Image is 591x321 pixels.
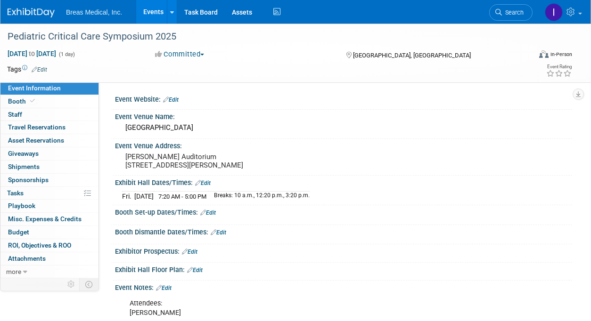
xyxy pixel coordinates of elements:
[490,49,572,63] div: Event Format
[211,229,226,236] a: Edit
[8,97,37,105] span: Booth
[546,64,572,69] div: Event Rating
[8,123,66,131] span: Travel Reservations
[489,4,533,21] a: Search
[115,176,572,188] div: Exhibit Hall Dates/Times:
[8,202,35,209] span: Playbook
[156,285,172,291] a: Edit
[8,228,29,236] span: Budget
[0,252,98,265] a: Attachments
[0,200,98,212] a: Playbook
[115,110,572,121] div: Event Venue Name:
[7,64,47,74] td: Tags
[58,51,75,57] span: (1 day)
[122,192,134,201] td: Fri.
[32,66,47,73] a: Edit
[66,8,122,16] span: Breas Medical, Inc.
[8,176,49,184] span: Sponsorships
[502,9,524,16] span: Search
[7,189,24,197] span: Tasks
[195,180,211,186] a: Edit
[0,226,98,239] a: Budget
[27,50,36,57] span: to
[0,174,98,186] a: Sponsorships
[0,187,98,200] a: Tasks
[115,225,572,237] div: Booth Dismantle Dates/Times:
[0,213,98,225] a: Misc. Expenses & Credits
[7,49,57,58] span: [DATE] [DATE]
[8,215,82,223] span: Misc. Expenses & Credits
[152,49,208,59] button: Committed
[4,28,524,45] div: Pediatric Critical Care Symposium 2025
[353,52,471,59] span: [GEOGRAPHIC_DATA], [GEOGRAPHIC_DATA]
[8,8,55,17] img: ExhibitDay
[8,255,46,262] span: Attachments
[158,193,206,200] span: 7:20 AM - 5:00 PM
[545,3,563,21] img: Inga Dolezar
[115,139,572,151] div: Event Venue Address:
[0,134,98,147] a: Asset Reservations
[0,108,98,121] a: Staff
[115,263,572,275] div: Exhibit Hall Floor Plan:
[8,84,61,92] span: Event Information
[115,281,572,293] div: Event Notes:
[0,265,98,278] a: more
[115,244,572,257] div: Exhibitor Prospectus:
[550,51,572,58] div: In-Person
[122,120,565,135] div: [GEOGRAPHIC_DATA]
[8,111,22,118] span: Staff
[0,121,98,134] a: Travel Reservations
[115,92,572,104] div: Event Website:
[8,150,39,157] span: Giveaways
[0,239,98,252] a: ROI, Objectives & ROO
[63,278,80,290] td: Personalize Event Tab Strip
[0,147,98,160] a: Giveaways
[163,96,179,103] a: Edit
[187,267,203,273] a: Edit
[0,95,98,108] a: Booth
[208,192,310,201] td: Breaks: 10 a.m., 12:20 p.m., 3:20 p.m.
[8,136,64,144] span: Asset Reservations
[134,192,154,201] td: [DATE]
[6,268,21,275] span: more
[8,241,71,249] span: ROI, Objectives & ROO
[539,50,549,58] img: Format-Inperson.png
[8,163,40,170] span: Shipments
[80,278,99,290] td: Toggle Event Tabs
[0,160,98,173] a: Shipments
[200,209,216,216] a: Edit
[125,152,295,169] pre: [PERSON_NAME] Auditorium [STREET_ADDRESS][PERSON_NAME]
[0,82,98,95] a: Event Information
[182,249,197,255] a: Edit
[115,205,572,217] div: Booth Set-up Dates/Times:
[30,98,35,104] i: Booth reservation complete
